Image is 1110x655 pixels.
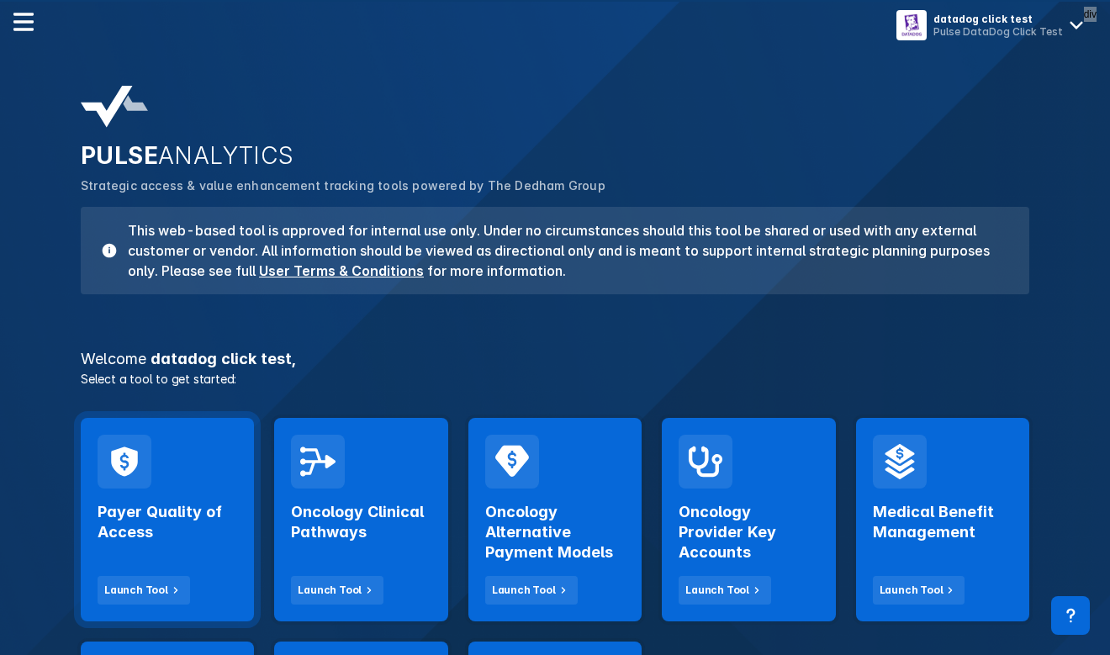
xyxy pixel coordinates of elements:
[13,12,34,32] img: menu--horizontal.svg
[259,262,424,279] a: User Terms & Conditions
[485,576,578,605] button: Launch Tool
[468,418,642,621] a: Oncology Alternative Payment ModelsLaunch Tool
[679,502,818,563] h2: Oncology Provider Key Accounts
[81,86,148,128] img: pulse-analytics-logo
[685,583,749,598] div: Launch Tool
[158,141,294,170] span: ANALYTICS
[679,576,771,605] button: Launch Tool
[81,141,1029,170] h2: PULSE
[81,177,1029,195] p: Strategic access & value enhancement tracking tools powered by The Dedham Group
[662,418,835,621] a: Oncology Provider Key AccountsLaunch Tool
[71,351,1039,367] h3: datadog click test ,
[118,220,1009,281] h3: This web-based tool is approved for internal use only. Under no circumstances should this tool be...
[856,418,1029,621] a: Medical Benefit ManagementLaunch Tool
[492,583,556,598] div: Launch Tool
[98,576,190,605] button: Launch Tool
[933,13,1063,25] div: datadog click test
[933,25,1063,38] div: Pulse DataDog Click Test
[81,350,146,367] span: Welcome
[873,502,1012,542] h2: Medical Benefit Management
[900,13,923,37] img: menu button
[873,576,965,605] button: Launch Tool
[880,583,943,598] div: Launch Tool
[1051,596,1090,635] div: Contact Support
[81,418,254,621] a: Payer Quality of AccessLaunch Tool
[291,502,431,542] h2: Oncology Clinical Pathways
[485,502,625,563] h2: Oncology Alternative Payment Models
[291,576,383,605] button: Launch Tool
[71,370,1039,388] p: Select a tool to get started:
[104,583,168,598] div: Launch Tool
[274,418,447,621] a: Oncology Clinical PathwaysLaunch Tool
[298,583,362,598] div: Launch Tool
[98,502,237,542] h2: Payer Quality of Access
